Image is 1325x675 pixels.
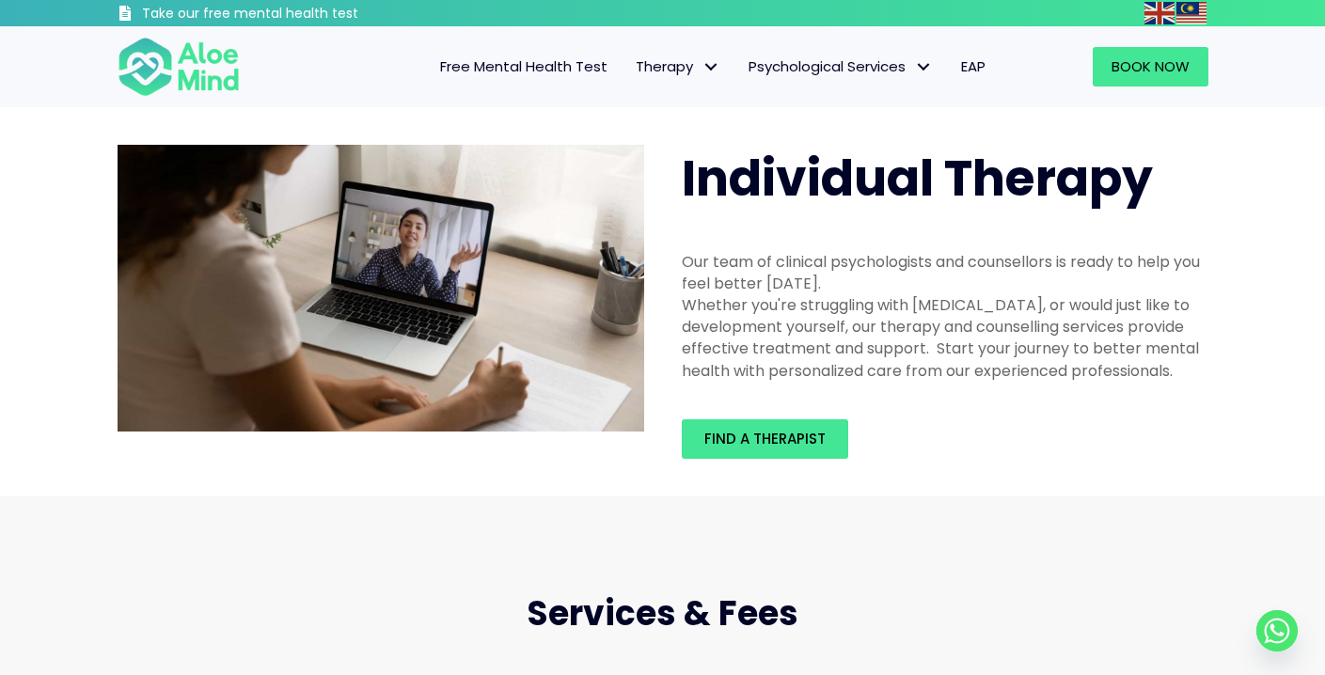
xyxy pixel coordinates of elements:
[118,145,644,432] img: Therapy online individual
[1176,2,1208,24] a: Malay
[1176,2,1207,24] img: ms
[947,47,1000,86] a: EAP
[749,56,933,76] span: Psychological Services
[622,47,734,86] a: TherapyTherapy: submenu
[1093,47,1208,86] a: Book Now
[698,54,725,81] span: Therapy: submenu
[118,5,459,26] a: Take our free mental health test
[426,47,622,86] a: Free Mental Health Test
[118,36,240,98] img: Aloe mind Logo
[527,589,798,637] span: Services & Fees
[682,419,848,459] a: Find a therapist
[142,5,459,24] h3: Take our free mental health test
[910,54,938,81] span: Psychological Services: submenu
[440,56,607,76] span: Free Mental Health Test
[1144,2,1175,24] img: en
[1112,56,1190,76] span: Book Now
[961,56,986,76] span: EAP
[682,251,1208,294] div: Our team of clinical psychologists and counsellors is ready to help you feel better [DATE].
[682,144,1153,212] span: Individual Therapy
[636,56,720,76] span: Therapy
[1144,2,1176,24] a: English
[734,47,947,86] a: Psychological ServicesPsychological Services: submenu
[1256,610,1298,651] a: Whatsapp
[704,429,826,448] span: Find a therapist
[682,294,1208,382] div: Whether you're struggling with [MEDICAL_DATA], or would just like to development yourself, our th...
[264,47,1000,86] nav: Menu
